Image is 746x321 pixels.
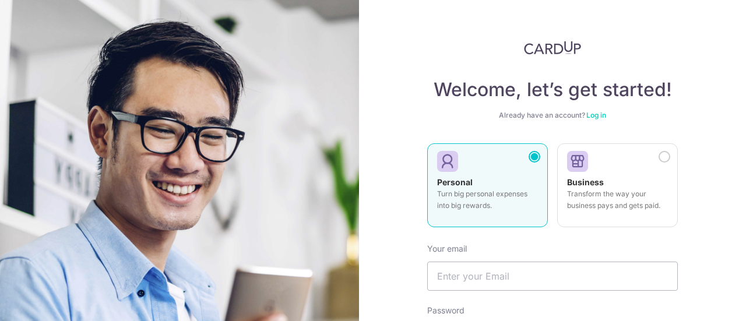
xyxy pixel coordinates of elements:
[437,188,538,211] p: Turn big personal expenses into big rewards.
[524,41,581,55] img: CardUp Logo
[557,143,678,234] a: Business Transform the way your business pays and gets paid.
[427,243,467,255] label: Your email
[427,78,678,101] h4: Welcome, let’s get started!
[427,305,465,316] label: Password
[427,143,548,234] a: Personal Turn big personal expenses into big rewards.
[567,188,668,211] p: Transform the way your business pays and gets paid.
[427,111,678,120] div: Already have an account?
[567,177,604,187] strong: Business
[586,111,606,119] a: Log in
[427,262,678,291] input: Enter your Email
[437,177,473,187] strong: Personal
